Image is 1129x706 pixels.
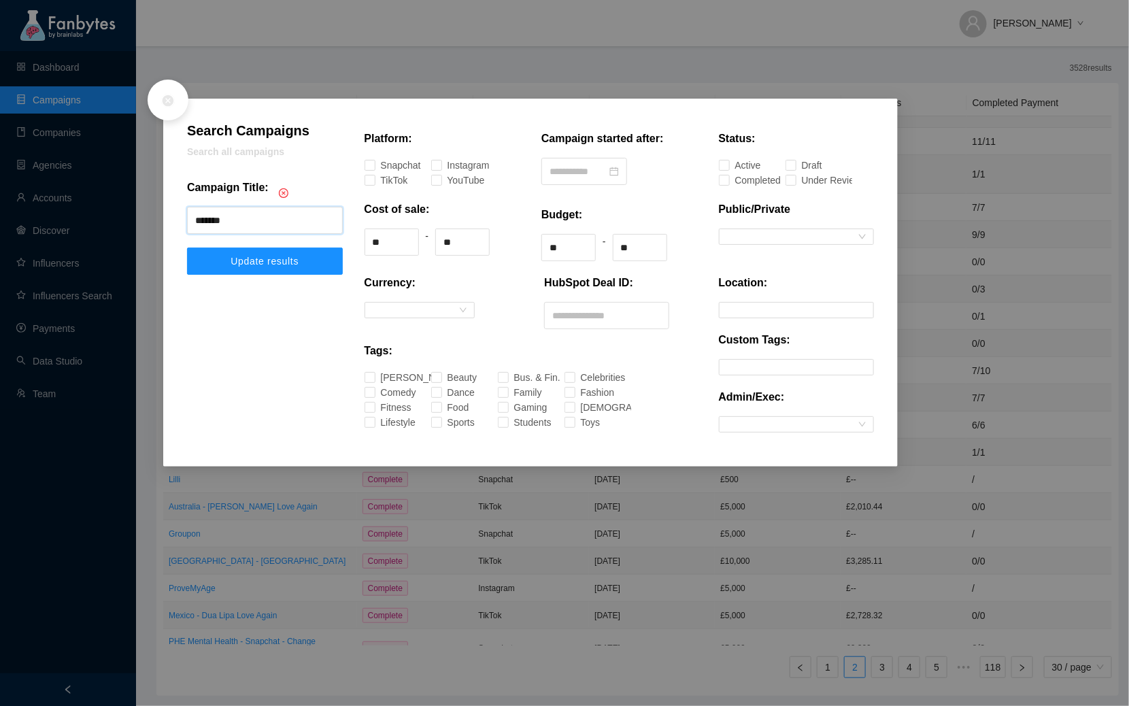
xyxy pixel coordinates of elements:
p: Location: [719,275,768,291]
div: Fashion [581,385,592,400]
p: HubSpot Deal ID: [544,275,633,291]
div: - [426,229,429,256]
div: Sports [448,415,456,430]
p: Budget: [541,207,582,223]
span: close-circle [279,188,288,198]
span: close-circle [161,94,175,107]
p: Cost of sale: [365,201,430,218]
span: Update results [231,256,299,267]
div: YouTube [448,173,460,188]
div: Family [514,385,524,400]
p: Currency: [365,275,416,291]
div: Fitness [381,400,391,415]
div: Draft [802,158,809,173]
div: Bus. & Fin. [514,370,530,385]
div: Active [735,158,744,173]
p: Search all campaigns [187,144,343,159]
div: Snapchat [381,158,394,173]
p: Public/Private [719,201,791,218]
div: [PERSON_NAME] [381,370,407,385]
p: Tags: [365,343,392,359]
p: Custom Tags: [719,332,790,348]
div: Instagram [448,158,462,173]
div: Comedy [381,385,392,400]
button: Update results [187,248,343,275]
p: Admin/Exec: [719,389,785,405]
div: Gaming [514,400,525,415]
div: Under Review [802,173,822,188]
p: Campaign started after: [541,131,664,147]
div: Toys [581,415,588,430]
div: Beauty [448,370,458,385]
div: Completed [735,173,751,188]
div: Lifestyle [381,415,392,430]
p: Status: [719,131,756,147]
div: Food [448,400,455,415]
p: Campaign Title: [187,180,269,196]
div: Students [514,415,526,430]
div: Dance [448,385,456,400]
p: Platform: [365,131,412,147]
div: - [603,234,606,261]
div: [DEMOGRAPHIC_DATA] [581,400,616,415]
div: Celebrities [581,370,596,385]
div: TikTok [381,173,390,188]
